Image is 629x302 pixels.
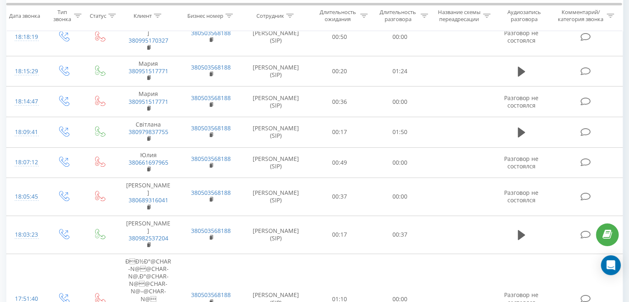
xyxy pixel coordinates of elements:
[15,29,37,45] div: 18:18:19
[134,12,152,19] div: Клиент
[191,94,231,102] a: 380503568188
[191,291,231,299] a: 380503568188
[370,147,430,178] td: 00:00
[191,63,231,71] a: 380503568188
[242,56,310,86] td: [PERSON_NAME] (SIP)
[370,56,430,86] td: 01:24
[310,117,370,147] td: 00:17
[370,216,430,254] td: 00:37
[117,178,179,216] td: [PERSON_NAME]
[438,9,481,23] div: Название схемы переадресации
[15,189,37,205] div: 18:05:45
[242,178,310,216] td: [PERSON_NAME] (SIP)
[256,12,284,19] div: Сотрудник
[191,155,231,163] a: 380503568188
[191,124,231,132] a: 380503568188
[370,117,430,147] td: 01:50
[242,216,310,254] td: [PERSON_NAME] (SIP)
[52,9,72,23] div: Тип звонка
[187,12,223,19] div: Бизнес номер
[129,36,168,44] a: 380995170327
[504,94,538,109] span: Разговор не состоялся
[15,227,37,243] div: 18:03:23
[242,147,310,178] td: [PERSON_NAME] (SIP)
[129,196,168,204] a: 380689316041
[504,29,538,44] span: Разговор не состоялся
[117,216,179,254] td: [PERSON_NAME]
[310,18,370,56] td: 00:50
[370,18,430,56] td: 00:00
[500,9,548,23] div: Аудиозапись разговора
[191,29,231,37] a: 380503568188
[310,56,370,86] td: 00:20
[310,86,370,117] td: 00:36
[310,178,370,216] td: 00:37
[556,9,605,23] div: Комментарий/категория звонка
[504,155,538,170] span: Разговор не состоялся
[90,12,106,19] div: Статус
[15,124,37,140] div: 18:09:41
[117,18,179,56] td: [PERSON_NAME]
[310,216,370,254] td: 00:17
[129,67,168,75] a: 380951517771
[377,9,419,23] div: Длительность разговора
[370,178,430,216] td: 00:00
[117,56,179,86] td: Мария
[117,86,179,117] td: Мария
[129,98,168,105] a: 380951517771
[242,18,310,56] td: [PERSON_NAME] (SIP)
[15,93,37,110] div: 18:14:47
[129,128,168,136] a: 380979837755
[129,234,168,242] a: 380982537204
[15,63,37,79] div: 18:15:29
[191,227,231,235] a: 380503568188
[317,9,359,23] div: Длительность ожидания
[310,147,370,178] td: 00:49
[242,117,310,147] td: [PERSON_NAME] (SIP)
[117,147,179,178] td: Юлия
[191,189,231,197] a: 380503568188
[242,86,310,117] td: [PERSON_NAME] (SIP)
[370,86,430,117] td: 00:00
[129,158,168,166] a: 380661697965
[15,154,37,170] div: 18:07:12
[117,117,179,147] td: Світлана
[601,255,621,275] div: Open Intercom Messenger
[9,12,40,19] div: Дата звонка
[504,189,538,204] span: Разговор не состоялся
